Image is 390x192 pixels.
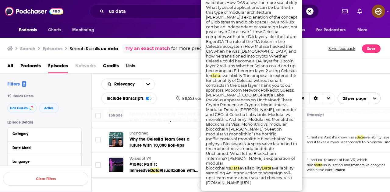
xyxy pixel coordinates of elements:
span: 25 per page [338,94,366,103]
span: Active [44,106,54,110]
button: Language [12,158,76,165]
span: ... and co -founder of bad VR, which does [307,158,367,167]
a: Try an exact match [126,45,170,52]
h2: Filters [7,81,26,87]
button: open menu [353,24,375,36]
div: Transcript [307,111,324,119]
span: Has Guests [10,106,28,110]
a: Charts [44,24,65,36]
span: Podcasts [19,26,37,34]
a: Show notifications dropdown [340,6,350,16]
a: All [7,61,13,73]
button: open menu [15,24,45,36]
button: more [335,167,345,173]
a: Search Results:ux data [70,46,118,51]
button: open menu [102,82,142,86]
h3: Episodes [43,46,62,51]
div: Search podcasts, credits, & more... [90,4,319,18]
a: Podcasts [20,61,41,73]
button: open menu [338,93,381,104]
div: Category [12,132,73,136]
a: Lists [126,61,135,73]
span: " [307,158,385,172]
span: data [315,163,322,167]
span: ... [333,168,335,172]
span: availability [240,166,262,170]
span: Toggle select row [95,162,101,168]
button: Choose View [279,93,335,104]
span: data [357,135,364,139]
span: ... [382,140,384,144]
button: Show profile menu [372,5,385,18]
div: 811,553 episode results [176,96,223,101]
span: data [211,73,220,78]
div: Transcript [307,109,324,119]
span: Logged in as hey85204 [372,5,385,18]
span: Relevancy [114,82,137,86]
button: open menu [142,79,154,90]
img: User Profile [372,5,385,18]
a: Why the Celestia Team Sees a Future With 10,000 Roll-Ups [129,136,202,148]
p: Episode Details [7,120,82,124]
div: Sort Direction [309,93,322,104]
div: Include transcripts [101,93,157,104]
span: ... fanfare. And it's known as a [308,135,356,139]
span: For Podcasters [316,26,346,34]
span: #1598: Part 1: Immersive [129,162,157,173]
button: open menu [68,24,102,36]
span: Toggle select row [95,137,101,142]
img: Podchaser - Follow, Share and Rate Podcasts [5,5,63,17]
a: #1598: Part 1: ImmersiveDataVisualization with BadVR’s [PERSON_NAME] (2018) [129,162,202,174]
button: Has Guests [7,103,37,113]
span: Data [230,166,240,170]
h3: Search [20,46,35,51]
h2: Choose List sort [101,79,155,90]
button: Date Aired [12,144,76,152]
a: "... and co -founder of bad VR, which doesdatavisualization and immersive analytics within the cont [307,158,385,172]
a: Voices of VR [129,156,202,162]
a: Unchained [129,131,202,136]
span: Unchained [129,131,149,135]
div: Search Results: [70,46,118,51]
button: open menu [312,24,354,36]
span: availability The proposal to extend the functionality of Celestia without smart contracts in the ... [206,73,297,170]
span: Voices of VR [129,156,151,161]
span: Networks [75,61,96,73]
span: Quick Filters [13,94,34,98]
span: visualization and immersive analytics within the cont [307,163,385,172]
span: Charts [48,26,61,34]
span: for more precise results [171,45,224,52]
div: Language [12,159,73,164]
button: Clear Filters [3,172,88,186]
span: availability sampling An introduction to sovereign roll-ups Learn more about your ad choices. Vis... [206,166,293,185]
button: Active [39,103,59,113]
span: ux data [101,46,118,51]
span: More [357,26,368,34]
button: Save [362,44,381,53]
input: Search podcasts, credits, & more... [106,6,271,16]
div: Episode [109,112,122,119]
a: Episodes [48,61,68,73]
button: Category [12,130,76,138]
button: Send feedback [327,44,357,53]
span: Monitoring [72,26,94,34]
span: Visualization with BadVR’s [PERSON_NAME] (2018) [129,168,198,179]
span: Data [150,168,160,173]
span: 2 [22,81,26,87]
a: Show notifications dropdown [355,6,364,16]
span: Data [262,166,271,170]
a: Credits [103,61,119,73]
div: Date Aired [12,146,73,150]
span: Why the Celestia Team Sees a Future With 10,000 Roll-Ups [129,137,190,148]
